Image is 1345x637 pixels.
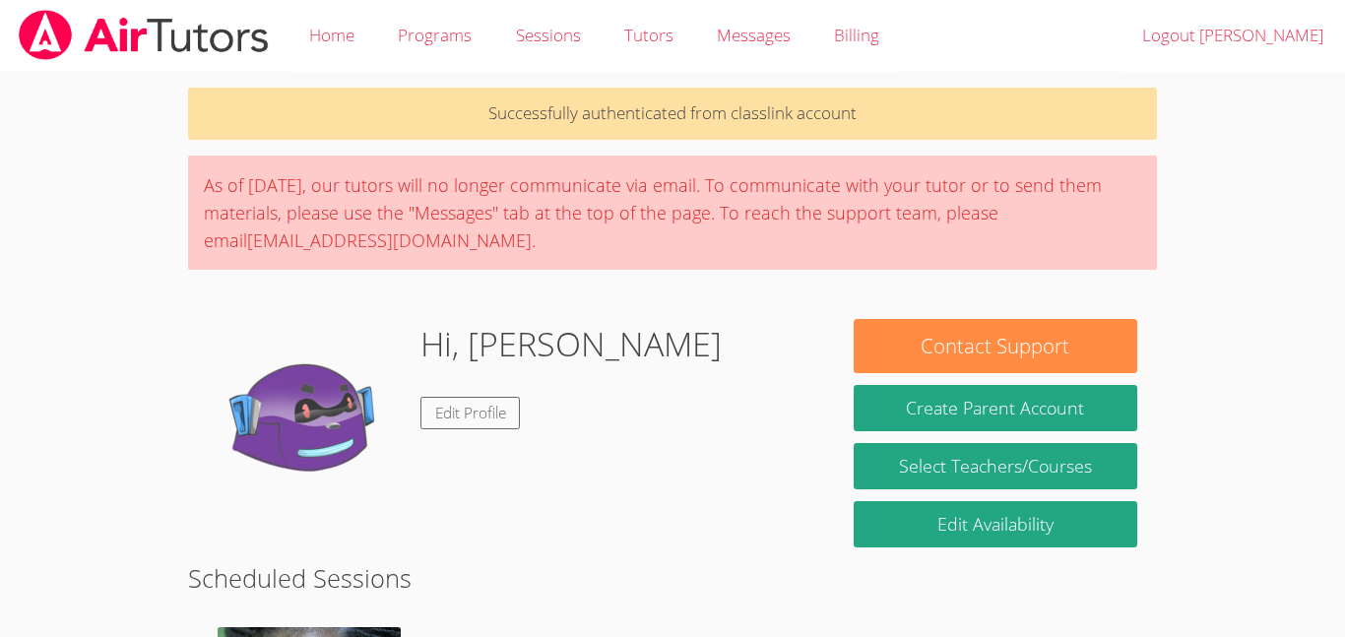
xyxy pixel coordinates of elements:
button: Create Parent Account [854,385,1137,431]
span: Messages [717,24,791,46]
a: Select Teachers/Courses [854,443,1137,489]
p: Successfully authenticated from classlink account [188,88,1157,140]
img: default.png [208,319,405,516]
a: Edit Profile [420,397,521,429]
a: Edit Availability [854,501,1137,547]
img: airtutors_banner-c4298cdbf04f3fff15de1276eac7730deb9818008684d7c2e4769d2f7ddbe033.png [17,10,271,60]
button: Contact Support [854,319,1137,373]
div: As of [DATE], our tutors will no longer communicate via email. To communicate with your tutor or ... [188,156,1157,270]
h1: Hi, [PERSON_NAME] [420,319,722,369]
h2: Scheduled Sessions [188,559,1157,597]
